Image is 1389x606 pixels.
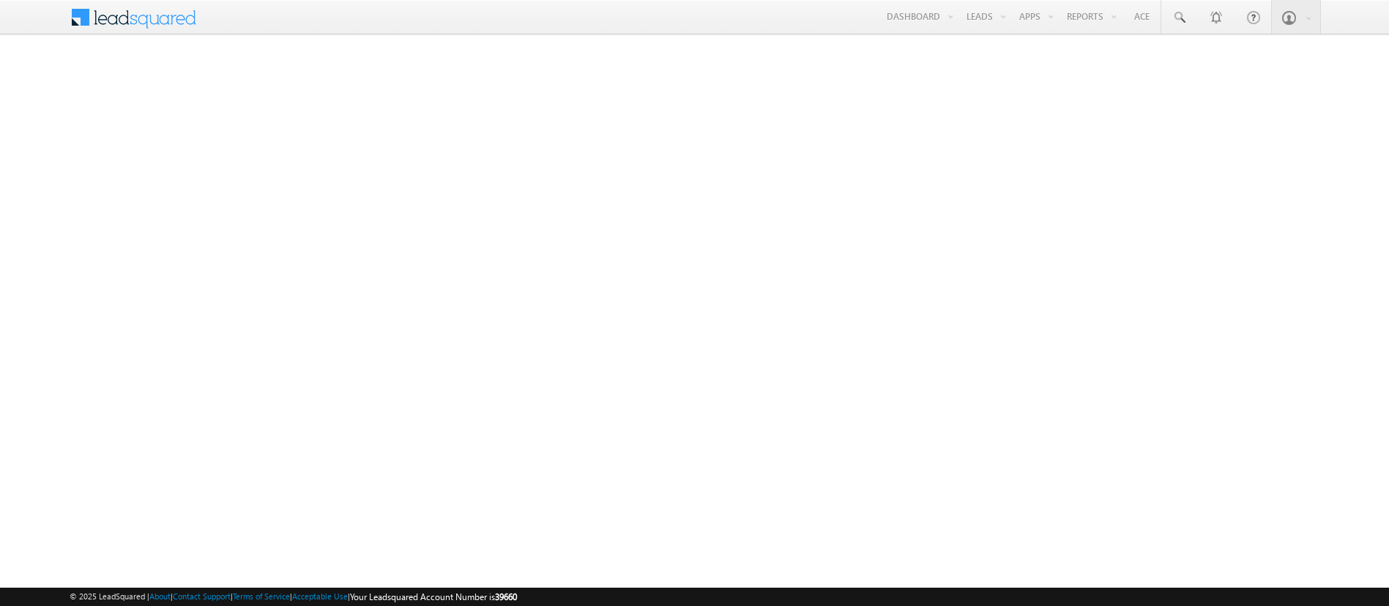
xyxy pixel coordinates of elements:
span: © 2025 LeadSquared | | | | | [70,590,517,604]
a: Contact Support [173,591,231,601]
a: About [149,591,171,601]
span: 39660 [495,591,517,602]
a: Acceptable Use [292,591,348,601]
a: Terms of Service [233,591,290,601]
span: Your Leadsquared Account Number is [350,591,517,602]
